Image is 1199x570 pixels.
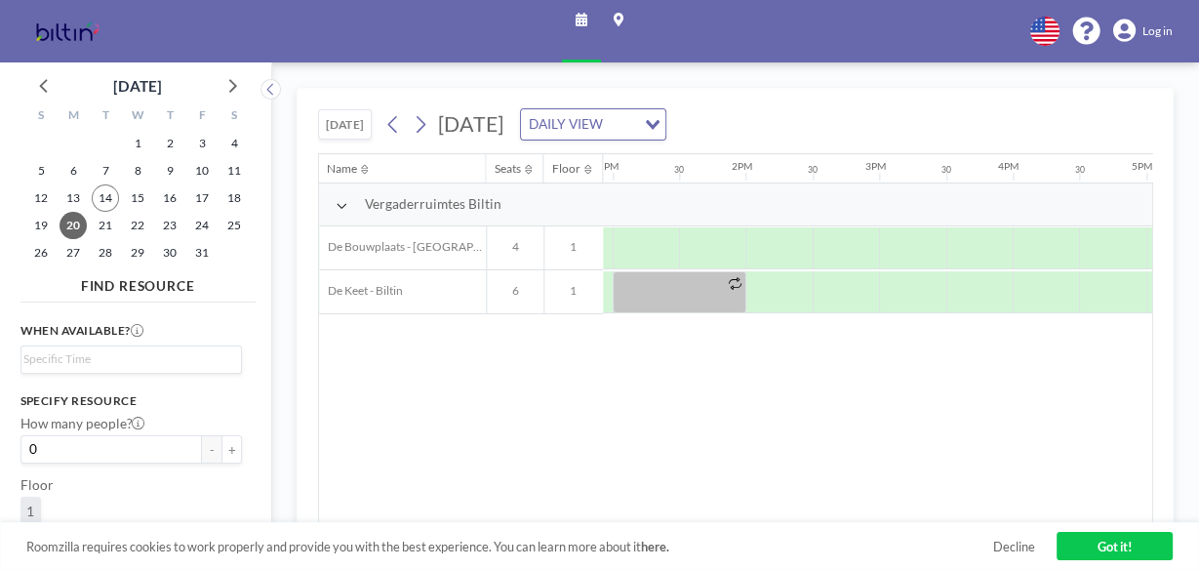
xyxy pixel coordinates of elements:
[156,184,183,212] span: Thursday, October 16, 2025
[156,130,183,157] span: Thursday, October 2, 2025
[156,157,183,184] span: Thursday, October 9, 2025
[27,157,55,184] span: Sunday, October 5, 2025
[20,416,145,432] label: How many people?
[525,113,606,136] span: DAILY VIEW
[58,104,90,130] div: M
[318,109,372,140] button: [DATE]
[1074,165,1084,176] div: 30
[92,239,119,266] span: Tuesday, October 28, 2025
[124,239,151,266] span: Wednesday, October 29, 2025
[220,130,248,157] span: Saturday, October 4, 2025
[641,539,669,554] a: here.
[219,104,251,130] div: S
[60,239,87,266] span: Monday, October 27, 2025
[60,184,87,212] span: Monday, October 13, 2025
[552,162,580,177] div: Floor
[188,130,216,157] span: Friday, October 3, 2025
[26,504,34,519] span: 1
[365,196,501,213] span: Vergaderruimtes Biltin
[608,113,633,136] input: Search for option
[60,212,87,239] span: Monday, October 20, 2025
[124,212,151,239] span: Wednesday, October 22, 2025
[1132,160,1152,173] div: 5PM
[23,350,230,369] input: Search for option
[319,284,403,299] span: De Keet - Biltin
[598,160,619,173] div: 1PM
[124,157,151,184] span: Wednesday, October 8, 2025
[998,160,1019,173] div: 4PM
[186,104,219,130] div: F
[90,104,122,130] div: T
[27,212,55,239] span: Sunday, October 19, 2025
[941,165,951,176] div: 30
[92,184,119,212] span: Tuesday, October 14, 2025
[21,346,241,373] div: Search for option
[26,15,107,48] img: organization-logo
[188,184,216,212] span: Friday, October 17, 2025
[1057,532,1174,561] a: Got it!
[20,271,256,295] h4: FIND RESOURCE
[20,394,242,409] h3: Specify resource
[156,239,183,266] span: Thursday, October 30, 2025
[26,539,994,554] span: Roomzilla requires cookies to work properly and provide you with the best experience. You can lea...
[327,162,357,177] div: Name
[1142,24,1173,39] span: Log in
[808,165,818,176] div: 30
[25,104,58,130] div: S
[188,239,216,266] span: Friday, October 31, 2025
[92,212,119,239] span: Tuesday, October 21, 2025
[154,104,186,130] div: T
[487,240,543,255] span: 4
[437,111,502,137] span: [DATE]
[60,157,87,184] span: Monday, October 6, 2025
[122,104,154,130] div: W
[674,165,684,176] div: 30
[124,130,151,157] span: Wednesday, October 1, 2025
[113,72,162,100] div: [DATE]
[220,212,248,239] span: Saturday, October 25, 2025
[156,212,183,239] span: Thursday, October 23, 2025
[124,184,151,212] span: Wednesday, October 15, 2025
[993,539,1035,554] a: Decline
[220,184,248,212] span: Saturday, October 18, 2025
[20,477,54,494] label: Floor
[544,284,603,299] span: 1
[544,240,603,255] span: 1
[864,160,885,173] div: 3PM
[487,284,543,299] span: 6
[188,212,216,239] span: Friday, October 24, 2025
[92,157,119,184] span: Tuesday, October 7, 2025
[220,157,248,184] span: Saturday, October 11, 2025
[521,109,665,140] div: Search for option
[319,240,486,255] span: De Bouwplaats - [GEOGRAPHIC_DATA]
[495,162,521,177] div: Seats
[27,184,55,212] span: Sunday, October 12, 2025
[27,239,55,266] span: Sunday, October 26, 2025
[731,160,751,173] div: 2PM
[202,435,222,464] button: -
[221,435,242,464] button: +
[1113,20,1173,43] a: Log in
[188,157,216,184] span: Friday, October 10, 2025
